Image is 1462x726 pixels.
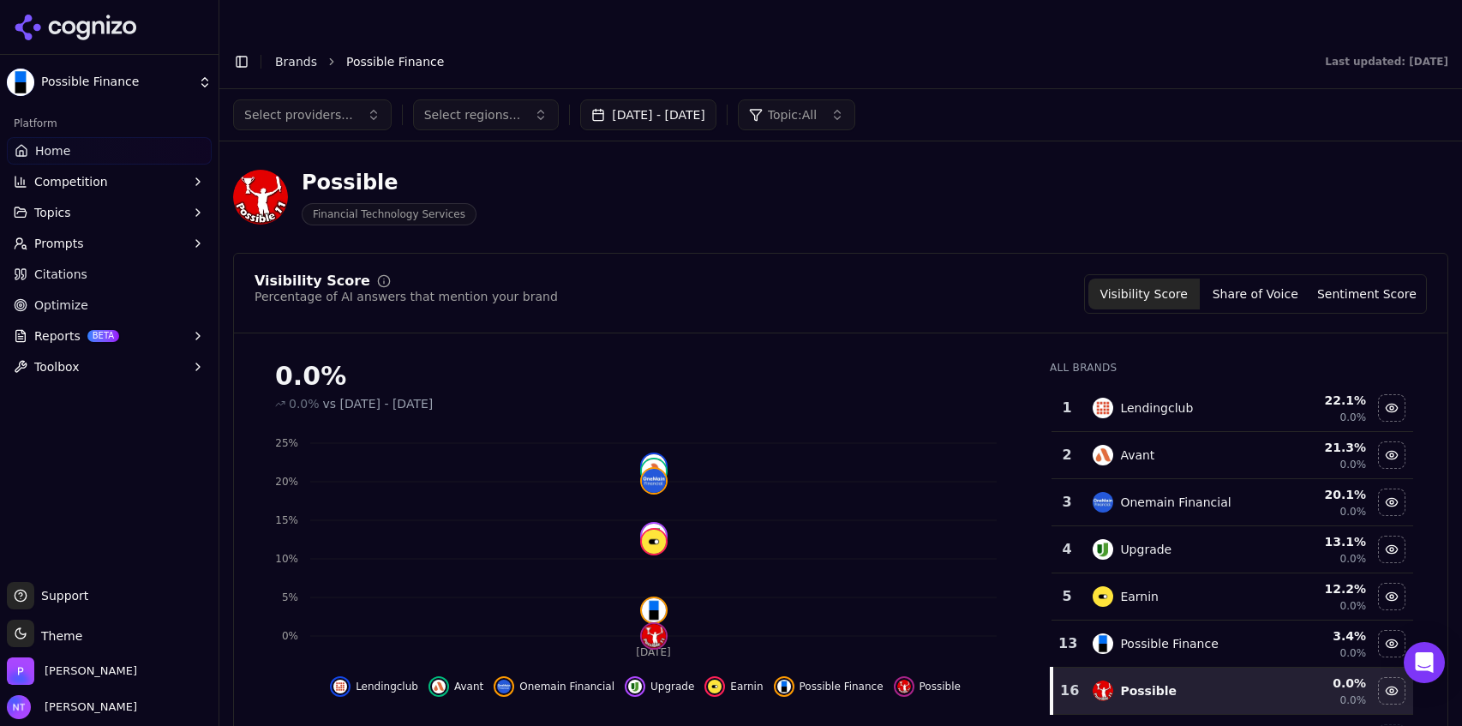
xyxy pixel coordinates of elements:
[432,680,446,693] img: avant
[497,680,511,693] img: onemain financial
[34,327,81,345] span: Reports
[34,173,108,190] span: Competition
[356,680,418,693] span: Lendingclub
[7,695,31,719] img: Nate Tower
[768,106,817,123] span: Topic: All
[1120,541,1171,558] div: Upgrade
[38,699,137,715] span: [PERSON_NAME]
[1093,445,1113,465] img: avant
[1093,586,1113,607] img: earnin
[625,676,694,697] button: Hide upgrade data
[1378,441,1405,469] button: Hide avant data
[1052,573,1413,621] tr: 5earninEarnin12.2%0.0%Hide earnin data
[708,680,722,693] img: earnin
[346,53,444,70] span: Possible Finance
[730,680,763,693] span: Earnin
[275,553,298,565] tspan: 10%
[1273,486,1366,503] div: 20.1 %
[704,676,763,697] button: Hide earnin data
[1273,533,1366,550] div: 13.1 %
[642,624,666,648] img: possible
[7,657,34,685] img: Perrill
[774,676,884,697] button: Hide possible finance data
[7,291,212,319] a: Optimize
[1340,693,1367,707] span: 0.0%
[275,53,1291,70] nav: breadcrumb
[45,663,137,679] span: Perrill
[897,680,911,693] img: possible
[7,168,212,195] button: Competition
[519,680,614,693] span: Onemain Financial
[1058,539,1076,560] div: 4
[1052,479,1413,526] tr: 3onemain financialOnemain Financial20.1%0.0%Hide onemain financial data
[255,274,370,288] div: Visibility Score
[1378,394,1405,422] button: Hide lendingclub data
[777,680,791,693] img: possible finance
[1273,580,1366,597] div: 12.2 %
[650,680,694,693] span: Upgrade
[1120,399,1193,417] div: Lendingclub
[1378,630,1405,657] button: Hide possible finance data
[454,680,483,693] span: Avant
[282,630,298,642] tspan: 0%
[1058,586,1076,607] div: 5
[302,169,476,196] div: Possible
[1340,411,1367,424] span: 0.0%
[282,591,298,603] tspan: 5%
[1058,398,1076,418] div: 1
[1052,526,1413,573] tr: 4upgradeUpgrade13.1%0.0%Hide upgrade data
[1052,432,1413,479] tr: 2avantAvant21.3%0.0%Hide avant data
[233,170,288,225] img: Possible
[1378,583,1405,610] button: Hide earnin data
[7,69,34,96] img: Possible Finance
[7,110,212,137] div: Platform
[642,530,666,554] img: earnin
[289,395,320,412] span: 0.0%
[1088,279,1200,309] button: Visibility Score
[255,288,558,305] div: Percentage of AI answers that mention your brand
[330,676,418,697] button: Hide lendingclub data
[1340,599,1367,613] span: 0.0%
[920,680,961,693] span: Possible
[1273,627,1366,645] div: 3.4 %
[642,598,666,622] img: possible finance
[1378,677,1405,705] button: Hide possible data
[275,476,298,488] tspan: 20%
[580,99,716,130] button: [DATE] - [DATE]
[1340,646,1367,660] span: 0.0%
[1340,552,1367,566] span: 0.0%
[1058,633,1076,654] div: 13
[275,361,1016,392] div: 0.0%
[636,646,671,658] tspan: [DATE]
[1340,505,1367,519] span: 0.0%
[1093,539,1113,560] img: upgrade
[275,55,317,69] a: Brands
[1325,55,1448,69] div: Last updated: [DATE]
[642,469,666,493] img: onemain financial
[1120,635,1218,652] div: Possible Finance
[494,676,614,697] button: Hide onemain financial data
[1052,385,1413,432] tr: 1lendingclubLendingclub22.1%0.0%Hide lendingclub data
[34,587,88,604] span: Support
[428,676,483,697] button: Hide avant data
[7,353,212,381] button: Toolbox
[7,657,137,685] button: Open organization switcher
[1093,633,1113,654] img: possible finance
[35,142,70,159] span: Home
[34,235,84,252] span: Prompts
[34,297,88,314] span: Optimize
[1273,439,1366,456] div: 21.3 %
[7,322,212,350] button: ReportsBETA
[1120,682,1177,699] div: Possible
[333,680,347,693] img: lendingclub
[7,199,212,226] button: Topics
[1052,621,1413,668] tr: 13possible financePossible Finance3.4%0.0%Hide possible finance data
[894,676,961,697] button: Hide possible data
[642,524,666,548] img: upgrade
[34,204,71,221] span: Topics
[800,680,884,693] span: Possible Finance
[7,695,137,719] button: Open user button
[424,106,521,123] span: Select regions...
[34,358,80,375] span: Toolbox
[1060,681,1076,701] div: 16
